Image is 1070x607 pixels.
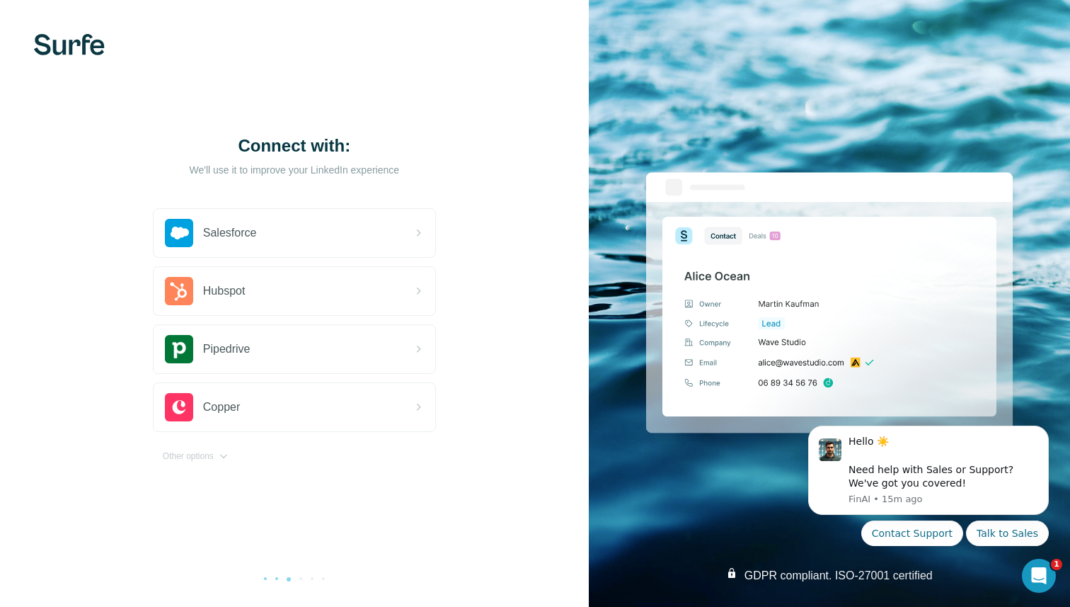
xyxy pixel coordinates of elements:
span: Salesforce [203,225,257,242]
iframe: Intercom notifications message [787,413,1070,555]
span: Hubspot [203,283,246,300]
img: Surfe's logo [34,34,105,55]
span: 1 [1051,559,1062,570]
span: Other options [163,450,214,463]
img: hubspot's logo [165,277,193,305]
img: copper's logo [165,393,193,421]
p: GDPR compliant. ISO-27001 certified [744,567,933,584]
img: salesforce's logo [165,219,193,247]
span: Copper [203,399,240,416]
h1: Connect with: [153,135,436,157]
img: pipedrive's logo [165,335,193,363]
iframe: Intercom live chat [1022,559,1056,593]
p: We'll use it to improve your LinkedIn experience [153,163,436,177]
span: Pipedrive [203,341,251,358]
